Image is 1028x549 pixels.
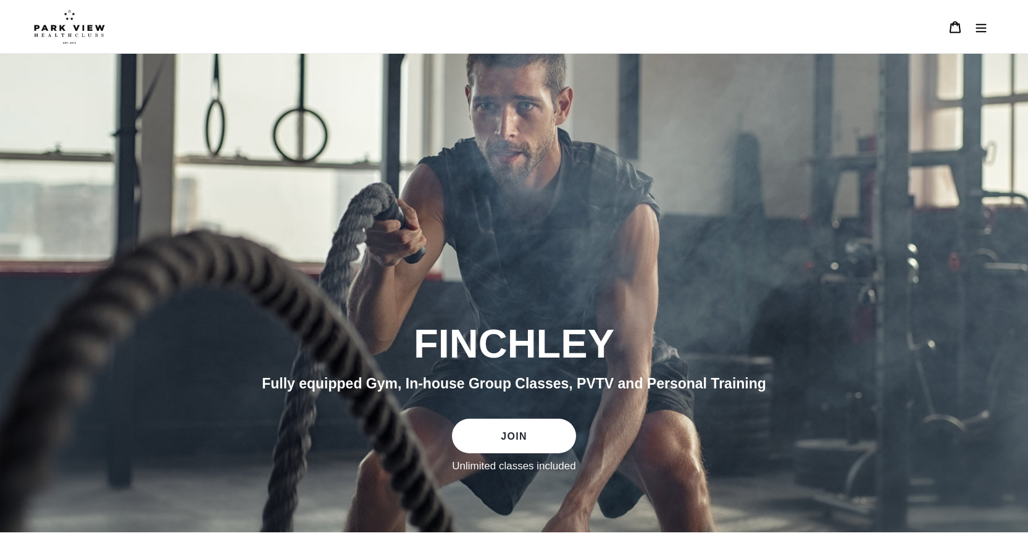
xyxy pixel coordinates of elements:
[262,375,766,392] span: Fully equipped Gym, In-house Group Classes, PVTV and Personal Training
[178,320,851,368] h2: FINCHLEY
[452,459,575,473] label: Unlimited classes included
[34,9,105,44] img: Park view health clubs is a gym near you.
[452,419,575,453] a: JOIN
[968,14,994,40] button: Menu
